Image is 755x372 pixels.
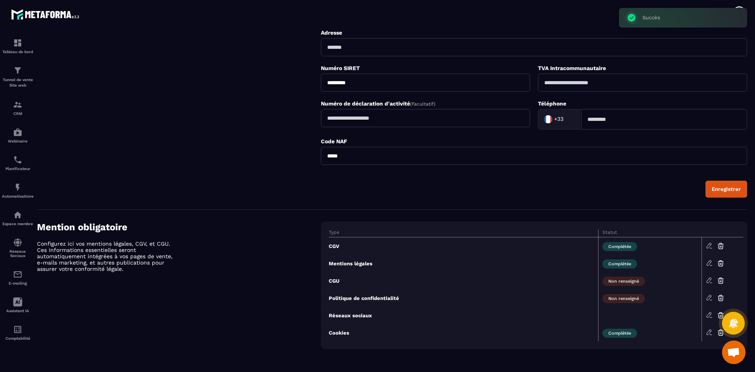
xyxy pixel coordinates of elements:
[2,77,33,88] p: Tunnel de vente Site web
[602,242,637,251] span: Complétée
[565,113,573,125] input: Search for option
[11,7,82,22] img: logo
[13,325,22,334] img: accountant
[13,210,22,220] img: automations
[329,324,598,341] td: Cookies
[329,307,598,324] td: Réseaux sociaux
[598,229,702,237] th: Statut
[2,232,33,264] a: social-networksocial-networkRéseaux Sociaux
[554,115,563,123] span: +33
[2,32,33,60] a: formationformationTableau de bord
[13,38,22,48] img: formation
[2,249,33,258] p: Réseaux Sociaux
[329,255,598,272] td: Mentions légales
[722,341,746,364] div: Ouvrir le chat
[2,60,33,94] a: formationformationTunnel de vente Site web
[602,329,637,338] span: Complétée
[538,109,581,130] div: Search for option
[2,309,33,313] p: Assistant IA
[2,204,33,232] a: automationsautomationsEspace membre
[329,272,598,289] td: CGU
[13,66,22,75] img: formation
[602,277,645,286] span: Non renseigné
[2,291,33,319] a: Assistant IA
[2,111,33,116] p: CRM
[329,229,598,237] th: Type
[410,101,435,107] span: (Facultatif)
[321,30,342,36] label: Adresse
[2,336,33,341] p: Comptabilité
[2,194,33,198] p: Automatisations
[2,122,33,149] a: automationsautomationsWebinaire
[13,155,22,165] img: scheduler
[2,222,33,226] p: Espace membre
[13,270,22,279] img: email
[2,149,33,177] a: schedulerschedulerPlanificateur
[329,237,598,255] td: CGV
[321,100,435,107] label: Numéro de déclaration d'activité
[540,111,556,127] img: Country Flag
[2,50,33,54] p: Tableau de bord
[329,289,598,307] td: Politique de confidentialité
[2,264,33,291] a: emailemailE-mailing
[321,138,347,144] label: Code NAF
[13,100,22,109] img: formation
[2,281,33,285] p: E-mailing
[602,294,645,303] span: Non renseigné
[538,100,566,107] label: Téléphone
[538,65,606,71] label: TVA Intracommunautaire
[13,238,22,247] img: social-network
[705,181,747,198] button: Enregistrer
[37,241,175,272] p: Configurez ici vos mentions légales, CGV, et CGU. Ces informations essentielles seront automatiqu...
[712,186,741,192] div: Enregistrer
[602,259,637,268] span: Complétée
[2,94,33,122] a: formationformationCRM
[2,139,33,143] p: Webinaire
[2,177,33,204] a: automationsautomationsAutomatisations
[2,319,33,346] a: accountantaccountantComptabilité
[13,128,22,137] img: automations
[2,167,33,171] p: Planificateur
[37,222,321,233] h4: Mention obligatoire
[13,183,22,192] img: automations
[321,65,360,71] label: Numéro SIRET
